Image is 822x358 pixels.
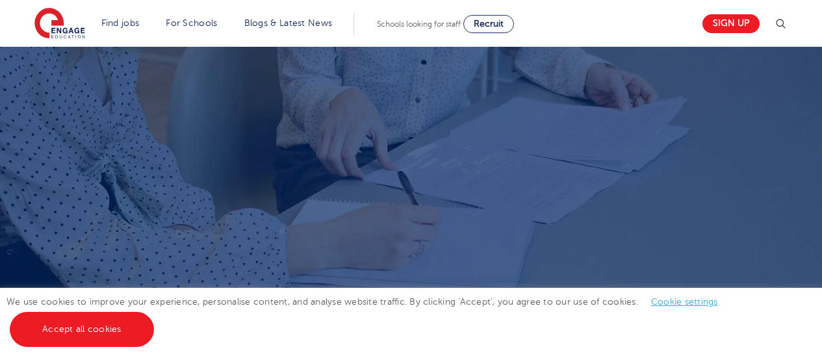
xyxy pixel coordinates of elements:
[377,19,461,29] span: Schools looking for staff
[10,312,154,347] a: Accept all cookies
[651,297,718,307] a: Cookie settings
[474,19,504,29] span: Recruit
[244,18,333,28] a: Blogs & Latest News
[101,18,140,28] a: Find jobs
[6,297,731,334] span: We use cookies to improve your experience, personalise content, and analyse website traffic. By c...
[702,14,760,33] a: Sign up
[463,15,514,33] a: Recruit
[166,18,217,28] a: For Schools
[34,8,85,40] img: Engage Education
